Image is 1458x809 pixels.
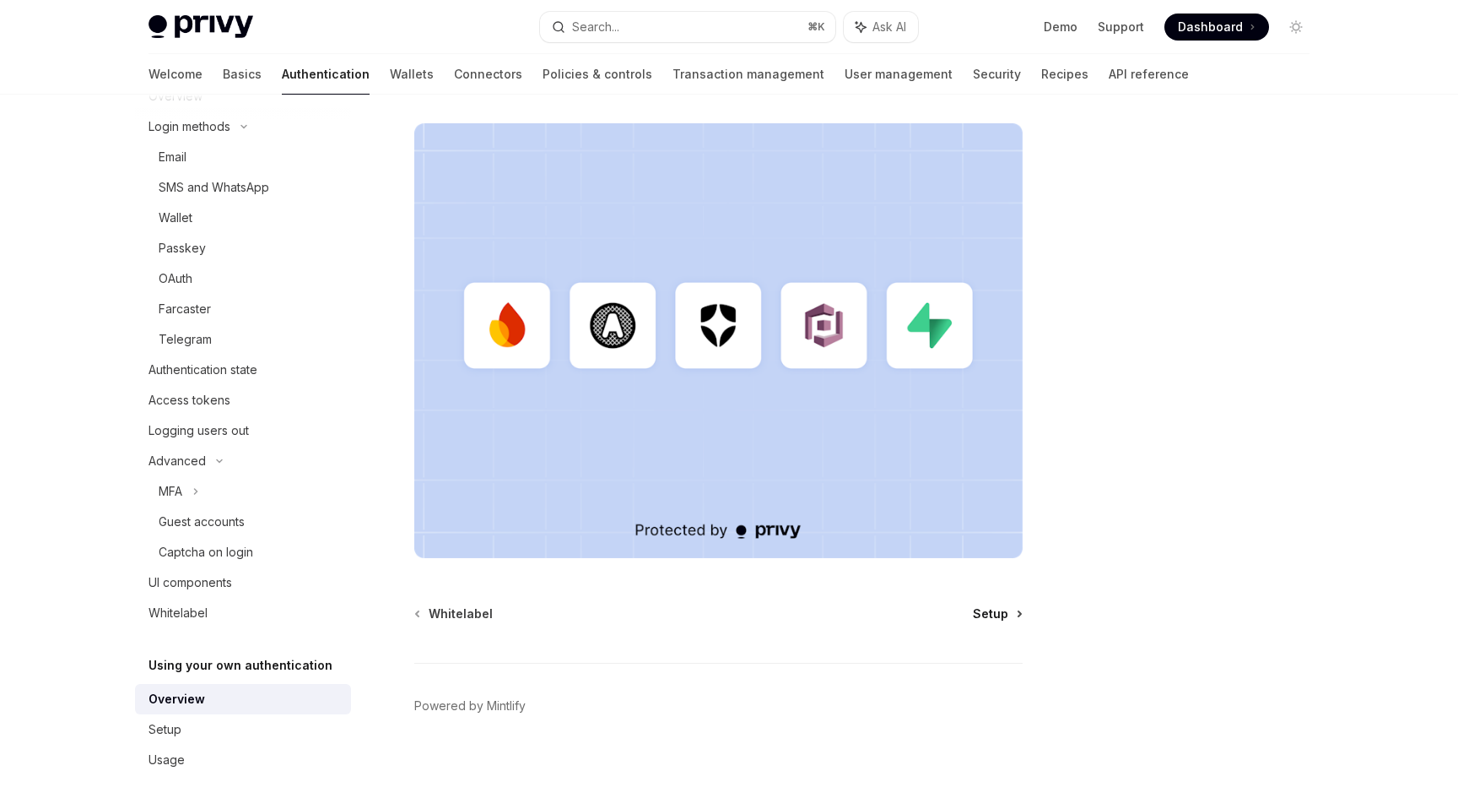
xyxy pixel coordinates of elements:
a: Whitelabel [135,598,351,628]
span: Dashboard [1178,19,1243,35]
a: User management [845,54,953,95]
div: Passkey [159,238,206,258]
a: Policies & controls [543,54,652,95]
a: Setup [973,605,1021,622]
div: Usage [148,750,185,770]
a: Connectors [454,54,522,95]
a: Captcha on login [135,537,351,567]
button: Ask AI [844,12,918,42]
img: JWT-based auth splash [414,123,1023,558]
a: Wallet [135,203,351,233]
a: Basics [223,54,262,95]
a: Email [135,142,351,172]
div: Search... [572,17,619,37]
a: Support [1098,19,1144,35]
span: Setup [973,605,1008,622]
div: SMS and WhatsApp [159,177,269,198]
img: light logo [148,15,253,39]
span: Whitelabel [429,605,493,622]
button: Toggle dark mode [1282,14,1309,41]
a: Passkey [135,233,351,263]
a: Telegram [135,324,351,355]
span: ⌘ K [807,20,825,34]
a: Farcaster [135,294,351,324]
div: Authentication state [148,360,257,380]
div: Wallet [159,208,192,228]
div: Access tokens [148,390,230,410]
a: Transaction management [672,54,824,95]
a: OAuth [135,263,351,294]
div: Logging users out [148,421,249,441]
a: Recipes [1041,54,1088,95]
div: Advanced [148,451,206,471]
div: Telegram [159,329,212,350]
div: MFA [159,481,182,502]
div: Setup [148,719,181,740]
a: Authentication state [135,355,351,385]
div: Farcaster [159,299,211,319]
div: OAuth [159,269,192,289]
a: Guest accounts [135,507,351,537]
a: API reference [1109,54,1189,95]
div: UI components [148,573,232,593]
a: Usage [135,745,351,775]
a: Overview [135,684,351,714]
a: Wallets [390,54,434,95]
a: Authentication [282,54,370,95]
div: Email [159,147,186,167]
a: UI components [135,567,351,598]
a: Setup [135,714,351,745]
a: Logging users out [135,415,351,446]
div: Guest accounts [159,512,245,532]
div: Overview [148,689,205,709]
a: Security [973,54,1021,95]
button: Search...⌘K [540,12,835,42]
span: Ask AI [872,19,906,35]
h5: Using your own authentication [148,655,332,676]
a: Whitelabel [416,605,493,622]
a: Welcome [148,54,202,95]
div: Login methods [148,117,230,137]
div: Captcha on login [159,542,253,562]
a: Powered by Mintlify [414,698,526,714]
a: Access tokens [135,385,351,415]
a: Dashboard [1164,14,1269,41]
a: Demo [1044,19,1077,35]
div: Whitelabel [148,603,208,623]
a: SMS and WhatsApp [135,172,351,203]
